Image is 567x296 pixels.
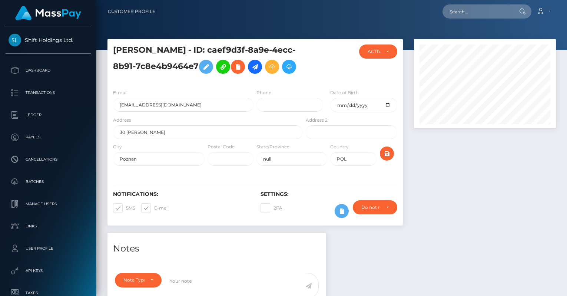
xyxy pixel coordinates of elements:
label: E-mail [113,89,127,96]
a: Links [6,217,91,236]
a: Batches [6,172,91,191]
label: E-mail [141,203,169,213]
p: Dashboard [9,65,88,76]
a: Payees [6,128,91,147]
h6: Notifications: [113,191,249,197]
label: Address 2 [306,117,328,124]
a: Cancellations [6,150,91,169]
a: Transactions [6,83,91,102]
h6: Settings: [261,191,397,197]
span: Shift Holdings Ltd. [6,37,91,43]
label: Date of Birth [330,89,359,96]
a: Customer Profile [108,4,155,19]
label: 2FA [261,203,282,213]
p: API Keys [9,265,88,276]
div: Do not require [361,204,380,210]
label: State/Province [256,144,289,150]
button: Do not require [353,200,397,214]
a: API Keys [6,262,91,280]
p: Cancellations [9,154,88,165]
button: Note Type [115,273,162,287]
p: Ledger [9,109,88,121]
p: Batches [9,176,88,187]
a: User Profile [6,239,91,258]
label: Country [330,144,349,150]
label: SMS [113,203,135,213]
label: Address [113,117,131,124]
img: Shift Holdings Ltd. [9,34,21,46]
div: ACTIVE [368,49,380,55]
a: Initiate Payout [248,60,262,74]
label: Phone [256,89,271,96]
h4: Notes [113,242,321,255]
p: Transactions [9,87,88,98]
label: City [113,144,122,150]
div: Note Type [123,277,145,283]
p: User Profile [9,243,88,254]
p: Links [9,221,88,232]
img: MassPay Logo [15,6,81,20]
p: Manage Users [9,198,88,210]
a: Ledger [6,106,91,124]
button: ACTIVE [359,45,397,59]
label: Postal Code [208,144,235,150]
a: Dashboard [6,61,91,80]
a: Manage Users [6,195,91,213]
p: Payees [9,132,88,143]
h5: [PERSON_NAME] - ID: caef9d3f-8a9e-4ecc-8b91-7c8e4b9464e7 [113,45,299,78]
input: Search... [442,4,512,19]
